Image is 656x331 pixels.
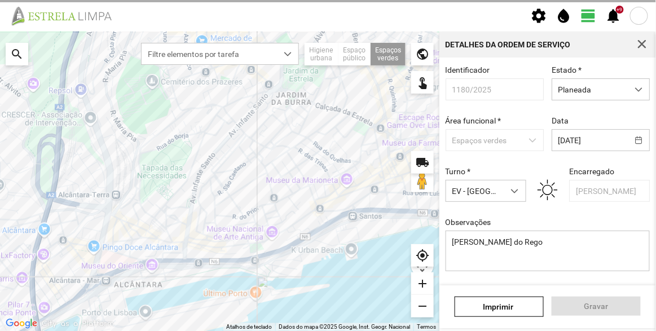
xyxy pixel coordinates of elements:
[226,323,272,331] button: Atalhos de teclado
[411,43,434,65] div: public
[569,167,614,176] label: Encarregado
[446,65,490,74] label: Identificador
[446,167,471,176] label: Turno *
[552,65,582,74] label: Estado *
[411,272,434,295] div: add
[142,43,277,64] span: Filtre elementos por tarefa
[277,43,299,64] div: dropdown trigger
[417,324,436,330] a: Termos (abre num novo separador)
[6,43,28,65] div: search
[558,302,635,311] span: Gravar
[556,7,573,24] span: water_drop
[446,180,504,201] span: EV - [GEOGRAPHIC_DATA] B
[8,6,124,26] img: file
[3,316,40,331] a: Abrir esta área no Google Maps (abre uma nova janela)
[616,6,624,14] div: +9
[531,7,548,24] span: settings
[455,297,544,317] a: Imprimir
[305,43,338,65] div: Higiene urbana
[279,324,410,330] span: Dados do mapa ©2025 Google, Inst. Geogr. Nacional
[580,7,597,24] span: view_day
[411,244,434,267] div: my_location
[3,316,40,331] img: Google
[446,218,491,227] label: Observações
[446,116,501,125] label: Área funcional *
[371,43,406,65] div: Espaços verdes
[552,116,569,125] label: Data
[628,79,650,100] div: dropdown trigger
[411,71,434,94] div: touch_app
[338,43,371,65] div: Espaço público
[552,297,641,316] button: Gravar
[605,7,622,24] span: notifications
[411,295,434,317] div: remove
[552,79,628,100] span: Planeada
[504,180,526,201] div: dropdown trigger
[538,178,558,202] img: 01d.svg
[446,41,571,48] div: Detalhes da Ordem de Serviço
[411,151,434,174] div: local_shipping
[411,170,434,192] button: Arraste o Pegman para o mapa para abrir o Street View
